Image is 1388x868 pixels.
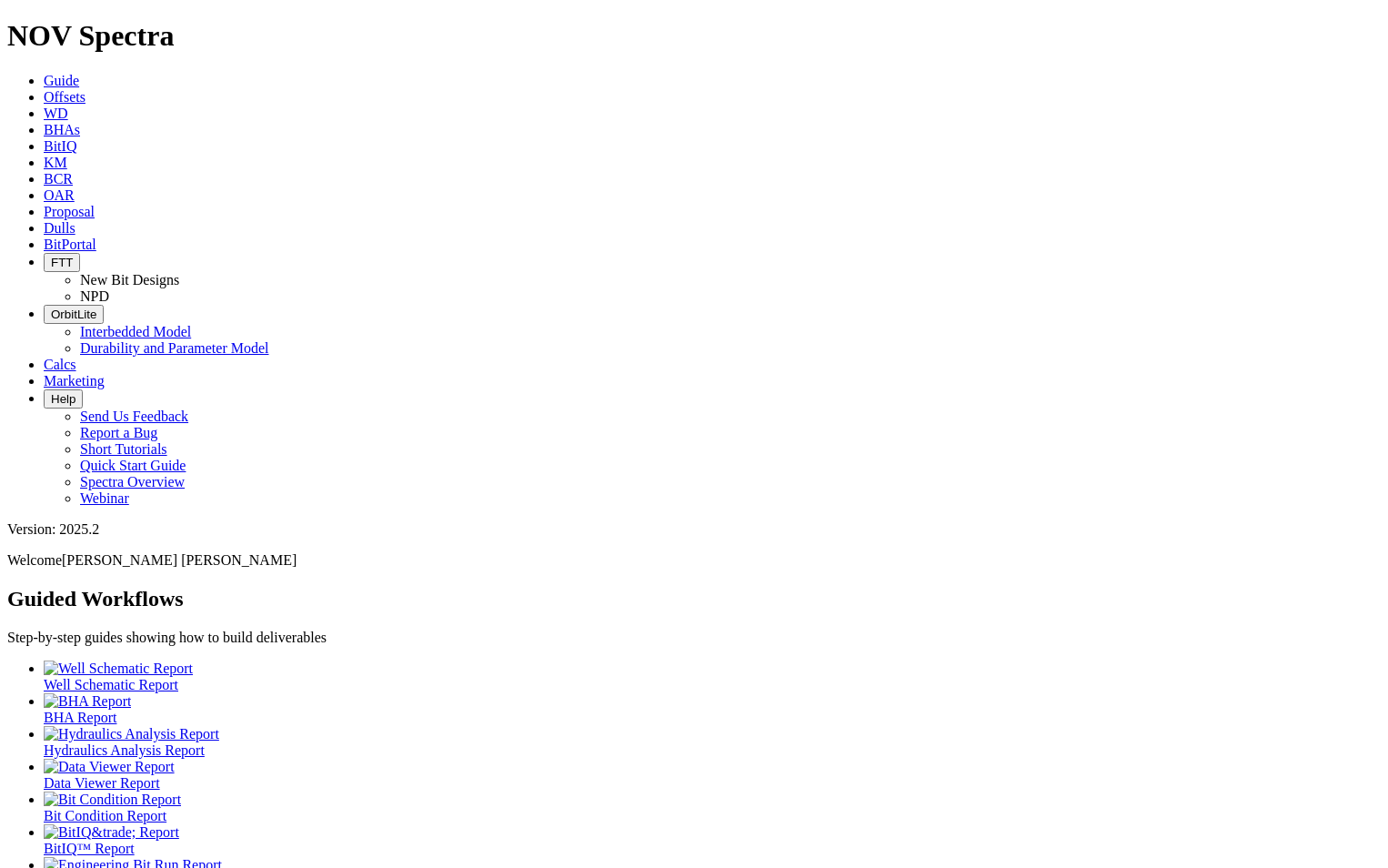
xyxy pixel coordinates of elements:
a: BHA Report BHA Report [44,693,1381,725]
span: Data Viewer Report [44,775,160,791]
img: BitIQ&trade; Report [44,824,179,841]
a: Data Viewer Report Data Viewer Report [44,759,1381,791]
a: BitIQ&trade; Report BitIQ™ Report [44,824,1381,856]
a: Report a Bug [80,425,157,440]
a: New Bit Designs [80,272,179,288]
a: Bit Condition Report Bit Condition Report [44,792,1381,823]
img: Well Schematic Report [44,661,193,677]
a: Well Schematic Report Well Schematic Report [44,661,1381,692]
a: Durability and Parameter Model [80,340,269,356]
a: KM [44,155,67,170]
span: [PERSON_NAME] [PERSON_NAME] [62,552,297,568]
a: NPD [80,288,109,304]
button: Help [44,389,83,409]
a: Calcs [44,357,76,372]
button: OrbitLite [44,305,104,324]
span: Help [51,392,75,406]
a: Marketing [44,373,105,389]
span: FTT [51,256,73,269]
a: OAR [44,187,75,203]
p: Welcome [7,552,1381,569]
a: Quick Start Guide [80,458,186,473]
a: Short Tutorials [80,441,167,457]
a: Send Us Feedback [80,409,188,424]
span: Hydraulics Analysis Report [44,742,205,758]
img: Hydraulics Analysis Report [44,726,219,742]
h2: Guided Workflows [7,587,1381,611]
span: BitIQ™ Report [44,841,135,856]
a: Hydraulics Analysis Report Hydraulics Analysis Report [44,726,1381,758]
a: Webinar [80,490,129,506]
span: Bit Condition Report [44,808,166,823]
button: FTT [44,253,80,272]
img: BHA Report [44,693,131,710]
a: Guide [44,73,79,88]
span: Well Schematic Report [44,677,178,692]
a: BitPortal [44,237,96,252]
a: WD [44,106,68,121]
span: OrbitLite [51,308,96,321]
a: Offsets [44,89,85,105]
a: Dulls [44,220,75,236]
img: Data Viewer Report [44,759,175,775]
a: BCR [44,171,73,187]
a: Spectra Overview [80,474,185,490]
p: Step-by-step guides showing how to build deliverables [7,630,1381,646]
a: Interbedded Model [80,324,191,339]
a: BitIQ [44,138,76,154]
span: BHA Report [44,710,116,725]
a: BHAs [44,122,80,137]
a: Proposal [44,204,95,219]
img: Bit Condition Report [44,792,181,808]
h1: NOV Spectra [7,19,1381,53]
div: Version: 2025.2 [7,521,1381,538]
